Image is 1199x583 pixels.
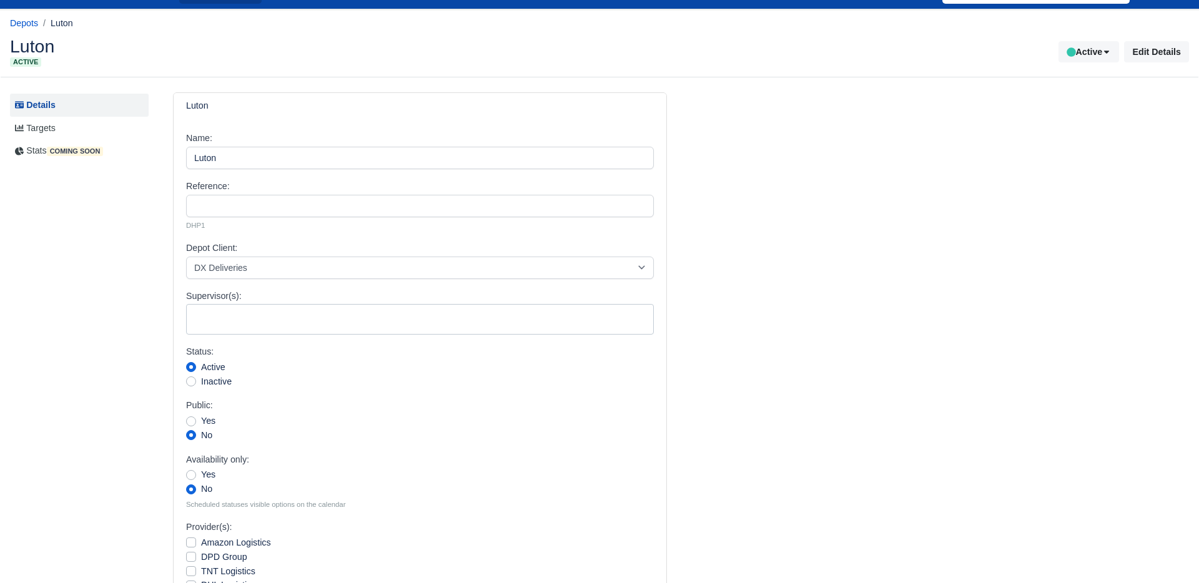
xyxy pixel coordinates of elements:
span: coming soon [47,147,104,156]
label: Reference: [186,179,230,194]
label: Status: [186,345,214,359]
a: Statscoming soon [10,139,149,162]
label: No [201,482,212,496]
label: Provider(s): [186,520,232,534]
label: No [201,428,212,443]
label: Availability only: [186,453,249,467]
label: Yes [201,414,215,428]
a: Targets [10,117,149,140]
label: Supervisor(s): [186,289,242,303]
button: Active [1058,41,1119,62]
a: Edit Details [1124,41,1189,62]
label: Name: [186,131,212,145]
label: Public: [186,398,213,413]
label: Yes [201,468,215,482]
li: Luton [38,16,73,31]
small: Scheduled statuses visible options on the calendar [186,499,654,510]
label: DPD Group [201,550,247,564]
a: Details [10,94,149,117]
a: Depots [10,18,38,28]
h2: Luton [10,37,590,55]
small: DHP1 [186,220,654,231]
label: Depot Client: [186,241,237,255]
iframe: Chat Widget [1137,523,1199,583]
label: Active [201,360,225,375]
label: TNT Logistics [201,564,255,579]
span: Active [10,57,41,67]
label: Inactive [201,375,232,389]
label: Amazon Logistics [201,536,271,550]
h6: Luton [186,100,209,111]
div: Luton [1,27,1198,77]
